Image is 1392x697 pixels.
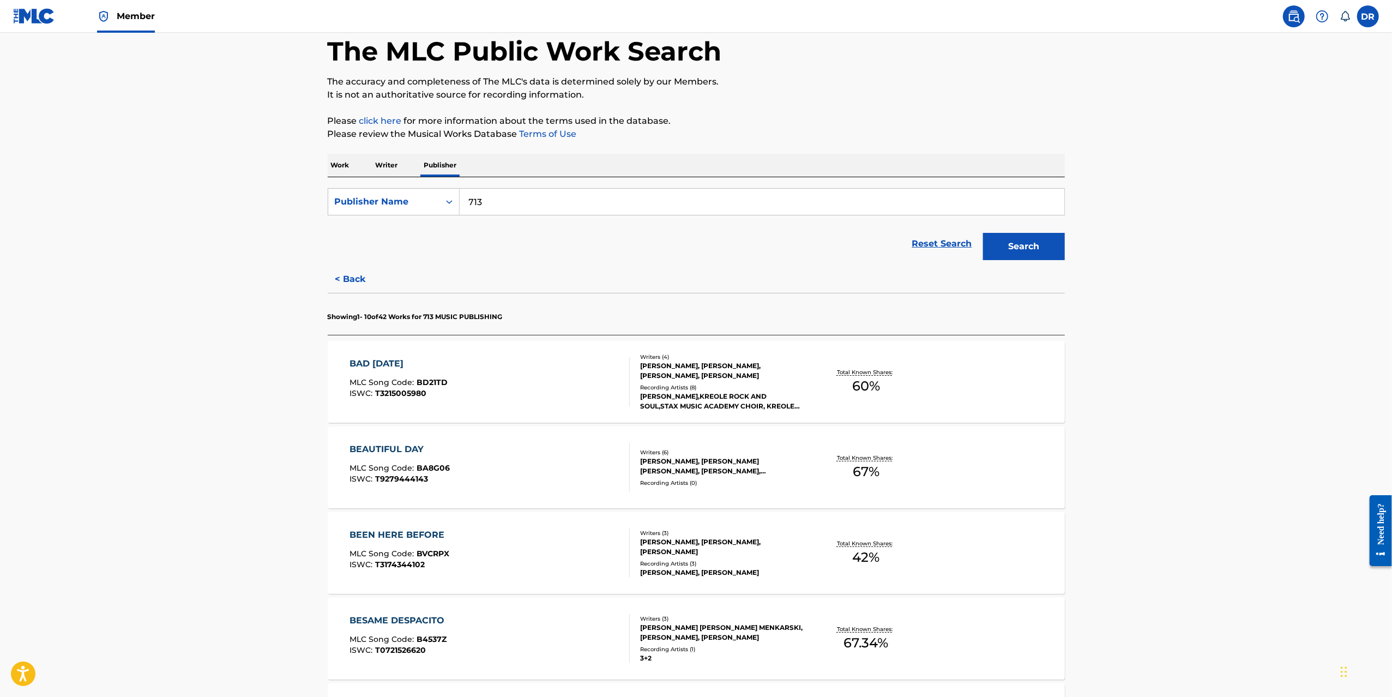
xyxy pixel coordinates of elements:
[1311,5,1333,27] div: Help
[349,443,450,456] div: BEAUTIFUL DAY
[640,456,805,476] div: [PERSON_NAME], [PERSON_NAME] [PERSON_NAME], [PERSON_NAME], [PERSON_NAME], [PERSON_NAME] [PERSON_N...
[328,312,503,322] p: Showing 1 - 10 of 42 Works for 713 MUSIC PUBLISHING
[852,548,879,567] span: 42 %
[1287,10,1300,23] img: search
[328,512,1065,594] a: BEEN HERE BEFOREMLC Song Code:BVCRPXISWC:T3174344102Writers (3)[PERSON_NAME], [PERSON_NAME], [PER...
[349,560,375,569] span: ISWC :
[328,128,1065,141] p: Please review the Musical Works Database
[328,115,1065,128] p: Please for more information about the terms used in the database.
[349,614,450,627] div: BESAME DESPACITO
[853,462,879,482] span: 67 %
[1340,11,1351,22] div: Notifications
[640,615,805,623] div: Writers ( 3 )
[837,539,895,548] p: Total Known Shares:
[349,645,375,655] span: ISWC :
[328,266,393,293] button: < Back
[97,10,110,23] img: Top Rightsholder
[375,560,425,569] span: T3174344102
[375,388,426,398] span: T3215005980
[417,463,450,473] span: BA8G06
[640,645,805,653] div: Recording Artists ( 1 )
[640,537,805,557] div: [PERSON_NAME], [PERSON_NAME], [PERSON_NAME]
[349,474,375,484] span: ISWC :
[417,634,447,644] span: B4537Z
[417,549,449,558] span: BVCRPX
[843,633,888,653] span: 67.34 %
[349,357,448,370] div: BAD [DATE]
[349,463,417,473] span: MLC Song Code :
[349,634,417,644] span: MLC Song Code :
[328,35,722,68] h1: The MLC Public Work Search
[328,598,1065,680] a: BESAME DESPACITOMLC Song Code:B4537ZISWC:T0721526620Writers (3)[PERSON_NAME] [PERSON_NAME] MENKAR...
[349,549,417,558] span: MLC Song Code :
[907,232,978,256] a: Reset Search
[837,368,895,376] p: Total Known Shares:
[13,8,55,24] img: MLC Logo
[640,560,805,568] div: Recording Artists ( 3 )
[640,623,805,642] div: [PERSON_NAME] [PERSON_NAME] MENKARSKI, [PERSON_NAME], [PERSON_NAME]
[852,376,880,396] span: 60 %
[328,341,1065,423] a: BAD [DATE]MLC Song Code:BD21TDISWC:T3215005980Writers (4)[PERSON_NAME], [PERSON_NAME], [PERSON_NA...
[640,383,805,392] div: Recording Artists ( 8 )
[421,154,460,177] p: Publisher
[640,448,805,456] div: Writers ( 6 )
[349,377,417,387] span: MLC Song Code :
[640,353,805,361] div: Writers ( 4 )
[359,116,402,126] a: click here
[375,474,428,484] span: T9279444143
[640,529,805,537] div: Writers ( 3 )
[1283,5,1305,27] a: Public Search
[983,233,1065,260] button: Search
[640,568,805,578] div: [PERSON_NAME], [PERSON_NAME]
[372,154,401,177] p: Writer
[1341,656,1347,688] div: Drag
[1316,10,1329,23] img: help
[1337,645,1392,697] iframe: Chat Widget
[640,361,805,381] div: [PERSON_NAME], [PERSON_NAME], [PERSON_NAME], [PERSON_NAME]
[837,625,895,633] p: Total Known Shares:
[517,129,577,139] a: Terms of Use
[349,528,450,542] div: BEEN HERE BEFORE
[328,154,353,177] p: Work
[328,426,1065,508] a: BEAUTIFUL DAYMLC Song Code:BA8G06ISWC:T9279444143Writers (6)[PERSON_NAME], [PERSON_NAME] [PERSON_...
[640,392,805,411] div: [PERSON_NAME],KREOLE ROCK AND SOUL,STAX MUSIC ACADEMY CHOIR, KREOLE ROCK AND SOUL|[PERSON_NAME], ...
[837,454,895,462] p: Total Known Shares:
[349,388,375,398] span: ISWC :
[417,377,448,387] span: BD21TD
[335,195,433,208] div: Publisher Name
[1361,487,1392,575] iframe: Resource Center
[375,645,426,655] span: T0721526620
[328,75,1065,88] p: The accuracy and completeness of The MLC's data is determined solely by our Members.
[328,88,1065,101] p: It is not an authoritative source for recording information.
[1357,5,1379,27] div: User Menu
[328,188,1065,266] form: Search Form
[640,653,805,663] div: 3+2
[640,479,805,487] div: Recording Artists ( 0 )
[117,10,155,22] span: Member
